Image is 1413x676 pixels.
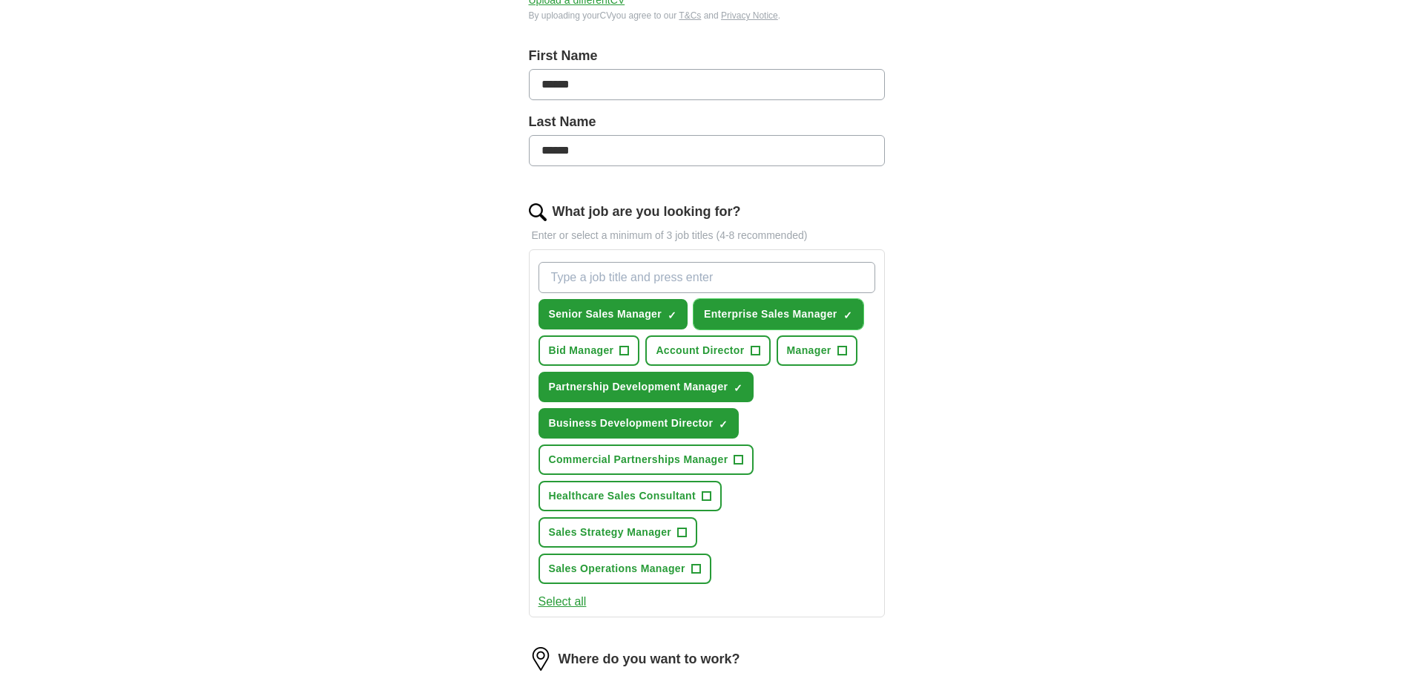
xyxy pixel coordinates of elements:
span: Enterprise Sales Manager [704,306,837,322]
span: Manager [787,343,831,358]
span: Partnership Development Manager [549,379,728,395]
button: Sales Strategy Manager [538,517,698,548]
button: Healthcare Sales Consultant [538,481,722,511]
input: Type a job title and press enter [538,262,875,293]
div: By uploading your CV you agree to our and . [529,9,885,22]
span: ✓ [719,419,728,430]
label: Where do you want to work? [559,649,740,669]
button: Select all [538,593,587,611]
label: What job are you looking for? [553,202,741,222]
span: ✓ [734,382,742,394]
span: Business Development Director [549,416,714,431]
button: Enterprise Sales Manager✓ [694,299,863,329]
a: T&Cs [679,10,701,21]
label: Last Name [529,112,885,132]
span: Senior Sales Manager [549,306,662,322]
span: ✓ [668,309,676,321]
button: Bid Manager [538,335,640,366]
a: Privacy Notice [721,10,778,21]
button: Business Development Director✓ [538,408,740,439]
span: Bid Manager [549,343,614,358]
img: search.png [529,203,547,221]
button: Account Director [645,335,770,366]
span: ✓ [843,309,852,321]
label: First Name [529,46,885,66]
button: Manager [777,335,857,366]
span: Account Director [656,343,744,358]
button: Partnership Development Manager✓ [538,372,754,402]
p: Enter or select a minimum of 3 job titles (4-8 recommended) [529,228,885,243]
button: Senior Sales Manager✓ [538,299,688,329]
span: Sales Strategy Manager [549,525,672,540]
button: Sales Operations Manager [538,554,711,584]
button: Commercial Partnerships Manager [538,444,754,475]
img: location.png [529,647,553,671]
span: Commercial Partnerships Manager [549,452,728,467]
span: Sales Operations Manager [549,561,685,577]
span: Healthcare Sales Consultant [549,488,696,504]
